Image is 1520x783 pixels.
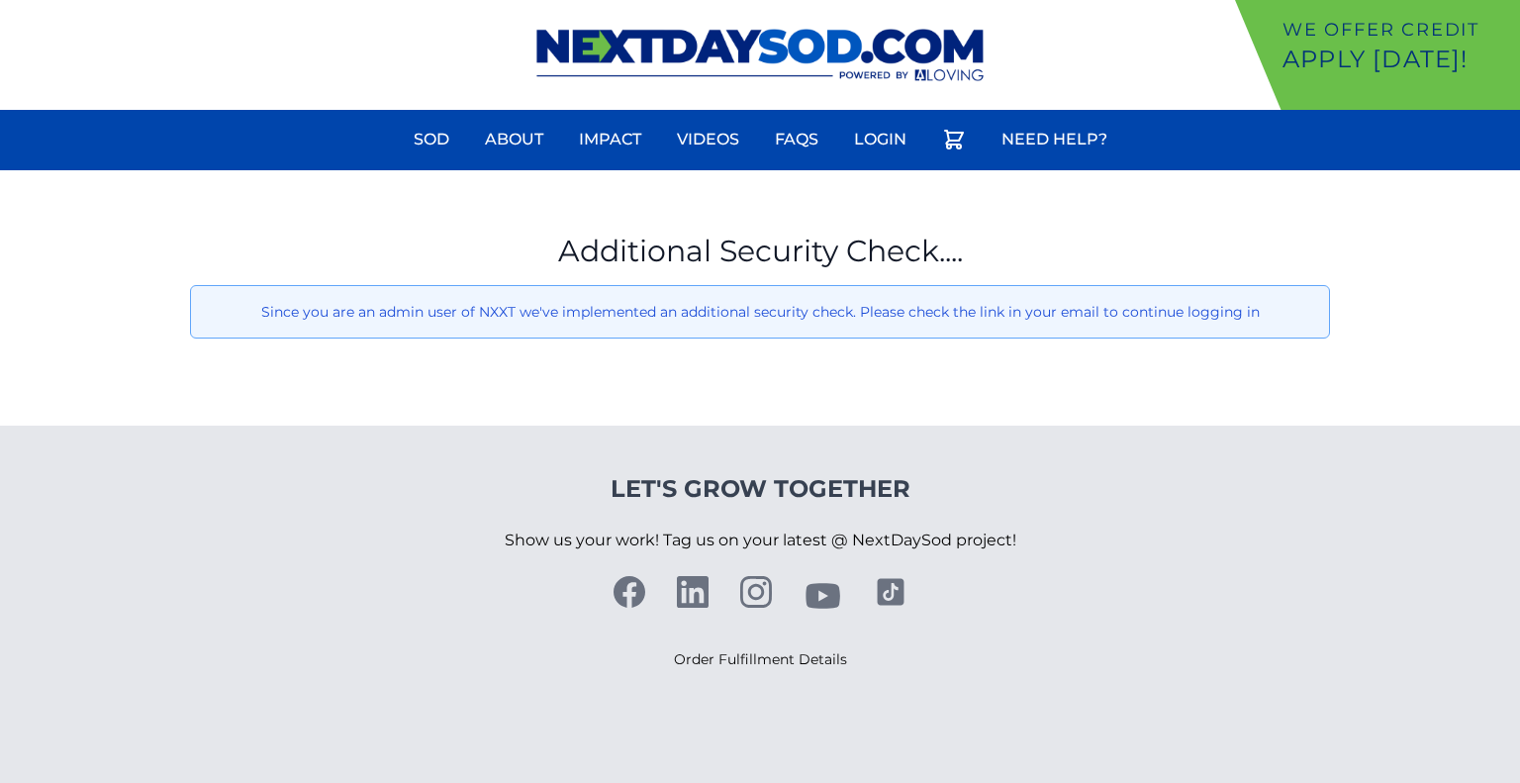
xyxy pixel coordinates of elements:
a: Sod [402,116,461,163]
a: About [473,116,555,163]
h1: Additional Security Check.... [190,234,1330,269]
p: Apply [DATE]! [1282,44,1512,75]
a: Videos [665,116,751,163]
p: Show us your work! Tag us on your latest @ NextDaySod project! [505,505,1016,576]
a: Need Help? [990,116,1119,163]
a: Impact [567,116,653,163]
a: FAQs [763,116,830,163]
p: Since you are an admin user of NXXT we've implemented an additional security check. Please check ... [207,302,1313,322]
h4: Let's Grow Together [505,473,1016,505]
a: Login [842,116,918,163]
p: We offer Credit [1282,16,1512,44]
a: Order Fulfillment Details [674,650,847,668]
